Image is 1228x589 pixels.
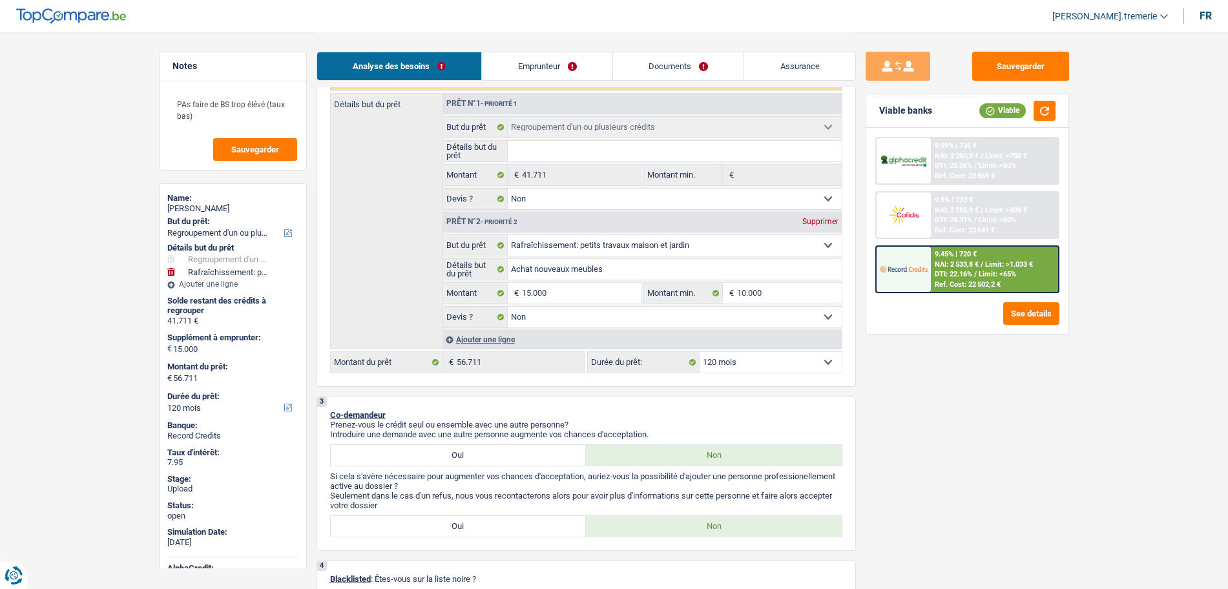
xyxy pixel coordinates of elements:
label: Oui [331,516,587,537]
div: 3 [317,397,327,407]
label: Montant min. [644,283,723,304]
div: Record Credits [167,431,298,441]
div: Prêt n°2 [443,218,521,226]
div: 4 [317,561,327,571]
span: - Priorité 1 [481,100,517,107]
div: 9.99% | 736 € [935,141,977,150]
span: € [723,283,737,304]
div: Supprimer [799,218,842,225]
label: But du prêt: [167,216,296,227]
span: / [981,152,983,160]
span: - Priorité 2 [481,218,517,225]
div: Status: [167,501,298,511]
span: NAI: 2 203,3 € [935,152,979,160]
div: fr [1200,10,1212,22]
div: Banque: [167,420,298,431]
div: 7.95 [167,457,298,468]
label: Devis ? [443,189,508,209]
label: Non [586,445,842,466]
span: NAI: 2 285,9 € [935,206,979,214]
p: Prenez-vous le crédit seul ou ensemble avec une autre personne? [330,420,842,429]
p: Si cela s'avère nécessaire pour augmenter vos chances d'acceptation, auriez-vous la possibilité d... [330,471,842,491]
img: AlphaCredit [880,154,928,169]
span: DTI: 24.31% [935,216,972,224]
img: TopCompare Logo [16,8,126,24]
label: Montant du prêt [331,352,442,373]
label: But du prêt [443,117,508,138]
label: Durée du prêt: [588,352,700,373]
div: open [167,511,298,521]
span: / [981,206,983,214]
span: € [723,165,737,185]
label: Détails but du prêt [443,259,508,280]
span: Sauvegarder [231,145,279,154]
div: Viable banks [879,105,932,116]
label: Durée du prêt: [167,391,296,402]
div: Ref. Cost: 23 869 € [935,172,995,180]
div: 9.45% | 720 € [935,250,977,258]
span: [PERSON_NAME].tremerie [1052,11,1157,22]
div: Ajouter une ligne [442,330,842,349]
a: [PERSON_NAME].tremerie [1042,6,1168,27]
div: Ref. Cost: 23 641 € [935,226,995,234]
p: Introduire une demande avec une autre personne augmente vos chances d'acceptation. [330,429,842,439]
span: Limit: >1.033 € [985,260,1033,269]
div: [PERSON_NAME] [167,203,298,214]
div: AlphaCredit: [167,563,298,573]
div: [DATE] [167,537,298,548]
div: Solde restant des crédits à regrouper [167,296,298,316]
span: / [974,270,977,278]
div: 9.9% | 733 € [935,196,973,204]
div: Taux d'intérêt: [167,448,298,458]
span: / [974,161,977,170]
label: Montant min. [644,165,723,185]
label: Détails but du prêt [443,141,508,161]
label: Détails but du prêt [331,94,442,108]
img: Cofidis [880,203,928,227]
div: Name: [167,193,298,203]
label: Devis ? [443,307,508,327]
span: Limit: <65% [979,270,1016,278]
a: Documents [613,52,744,80]
span: Limit: >800 € [985,206,1027,214]
span: / [974,216,977,224]
div: 41.711 € [167,316,298,326]
span: € [442,352,457,373]
label: Oui [331,445,587,466]
span: DTI: 22.16% [935,270,972,278]
p: : Êtes-vous sur la liste noire ? [330,574,842,584]
div: Ref. Cost: 22 502,2 € [935,280,1001,289]
div: Simulation Date: [167,527,298,537]
a: Analyse des besoins [317,52,482,80]
label: Supplément à emprunter: [167,333,296,343]
label: But du prêt [443,235,508,256]
span: DTI: 25.06% [935,161,972,170]
img: Record Credits [880,257,928,281]
h5: Notes [172,61,293,72]
div: Upload [167,484,298,494]
div: Détails but du prêt [167,243,298,253]
label: Montant [443,165,508,185]
label: Non [586,516,842,537]
label: Montant du prêt: [167,362,296,372]
span: / [981,260,983,269]
span: € [167,344,172,354]
button: See details [1003,302,1059,325]
span: Limit: <60% [979,161,1016,170]
span: Co-demandeur [330,410,386,420]
a: Emprunteur [482,52,612,80]
button: Sauvegarder [213,138,297,161]
span: € [508,283,522,304]
div: Prêt n°1 [443,99,521,108]
span: Limit: >750 € [985,152,1027,160]
p: Seulement dans le cas d'un refus, nous vous recontacterons alors pour avoir plus d'informations s... [330,491,842,510]
span: € [167,373,172,384]
span: Blacklisted [330,574,371,584]
span: NAI: 2 533,8 € [935,260,979,269]
button: Sauvegarder [972,52,1069,81]
span: Limit: <60% [979,216,1016,224]
label: Montant [443,283,508,304]
div: Stage: [167,474,298,484]
span: € [508,165,522,185]
div: Viable [979,103,1026,118]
